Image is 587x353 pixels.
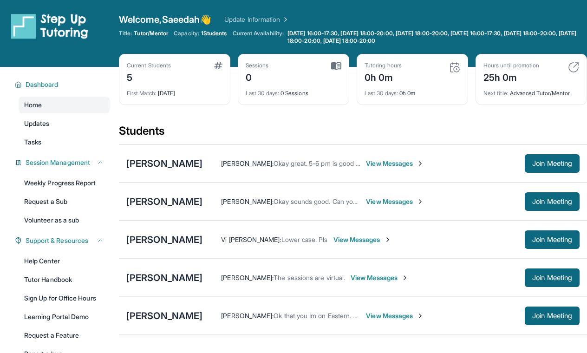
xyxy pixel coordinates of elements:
span: Ok that you Im on Eastern. Thank you letting me know [274,312,433,320]
button: Join Meeting [525,192,580,211]
button: Session Management [22,158,104,167]
span: Welcome, Saeedah 👋 [119,13,211,26]
img: Chevron Right [280,15,289,24]
span: Join Meeting [532,313,572,319]
img: Chevron-Right [401,274,409,281]
a: Sign Up for Office Hours [19,290,110,307]
span: View Messages [333,235,391,244]
img: card [449,62,460,73]
span: Join Meeting [532,275,572,281]
div: Hours until promotion [483,62,539,69]
div: Tutoring hours [365,62,402,69]
span: Capacity: [174,30,199,37]
div: [PERSON_NAME] [126,309,202,322]
span: Tasks [24,137,41,147]
a: Updates [19,115,110,132]
div: Advanced Tutor/Mentor [483,84,579,97]
span: [PERSON_NAME] : [221,274,274,281]
img: card [214,62,222,69]
img: Chevron-Right [417,312,424,320]
span: [PERSON_NAME] : [221,159,274,167]
span: [PERSON_NAME] : [221,197,274,205]
div: 5 [127,69,171,84]
span: [DATE] 16:00-17:30, [DATE] 18:00-20:00, [DATE] 18:00-20:00, [DATE] 16:00-17:30, [DATE] 18:00-20:0... [287,30,585,45]
a: Tasks [19,134,110,150]
span: Session Management [26,158,90,167]
button: Join Meeting [525,307,580,325]
img: Chevron-Right [417,198,424,205]
div: 0 Sessions [246,84,341,97]
span: Current Availability: [233,30,284,45]
span: Support & Resources [26,236,88,245]
span: Tutor/Mentor [134,30,168,37]
button: Dashboard [22,80,104,89]
div: 0h 0m [365,69,402,84]
span: Join Meeting [532,161,572,166]
div: 25h 0m [483,69,539,84]
span: Next title : [483,90,509,97]
span: Updates [24,119,50,128]
a: Request a Sub [19,193,110,210]
span: View Messages [366,159,424,168]
button: Join Meeting [525,154,580,173]
div: Sessions [246,62,269,69]
span: View Messages [366,197,424,206]
div: [PERSON_NAME] [126,157,202,170]
img: Chevron-Right [384,236,391,243]
div: [DATE] [127,84,222,97]
a: Learning Portal Demo [19,308,110,325]
span: Title: [119,30,132,37]
a: Weekly Progress Report [19,175,110,191]
a: [DATE] 16:00-17:30, [DATE] 18:00-20:00, [DATE] 18:00-20:00, [DATE] 16:00-17:30, [DATE] 18:00-20:0... [286,30,587,45]
span: The sessions are virtual. [274,274,345,281]
span: Home [24,100,42,110]
span: Join Meeting [532,199,572,204]
img: Chevron-Right [417,160,424,167]
span: Last 30 days : [246,90,279,97]
span: 1 Students [201,30,227,37]
img: logo [11,13,88,39]
span: First Match : [127,90,157,97]
a: Volunteer as a sub [19,212,110,229]
span: Okay sounds good. Can you please refresh on how to log on ? [274,197,457,205]
div: Students [119,124,587,144]
span: Vi [PERSON_NAME] : [221,235,281,243]
a: Help Center [19,253,110,269]
div: [PERSON_NAME] [126,233,202,246]
button: Join Meeting [525,268,580,287]
div: [PERSON_NAME] [126,271,202,284]
img: card [331,62,341,70]
div: 0h 0m [365,84,460,97]
button: Join Meeting [525,230,580,249]
span: Dashboard [26,80,59,89]
img: card [568,62,579,73]
span: View Messages [351,273,409,282]
div: 0 [246,69,269,84]
a: Update Information [224,15,289,24]
span: Lower case. Pls [281,235,328,243]
span: [PERSON_NAME] : [221,312,274,320]
button: Support & Resources [22,236,104,245]
a: Request a Feature [19,327,110,344]
div: Current Students [127,62,171,69]
a: Home [19,97,110,113]
div: [PERSON_NAME] [126,195,202,208]
span: View Messages [366,311,424,320]
span: Join Meeting [532,237,572,242]
a: Tutor Handbook [19,271,110,288]
span: Last 30 days : [365,90,398,97]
